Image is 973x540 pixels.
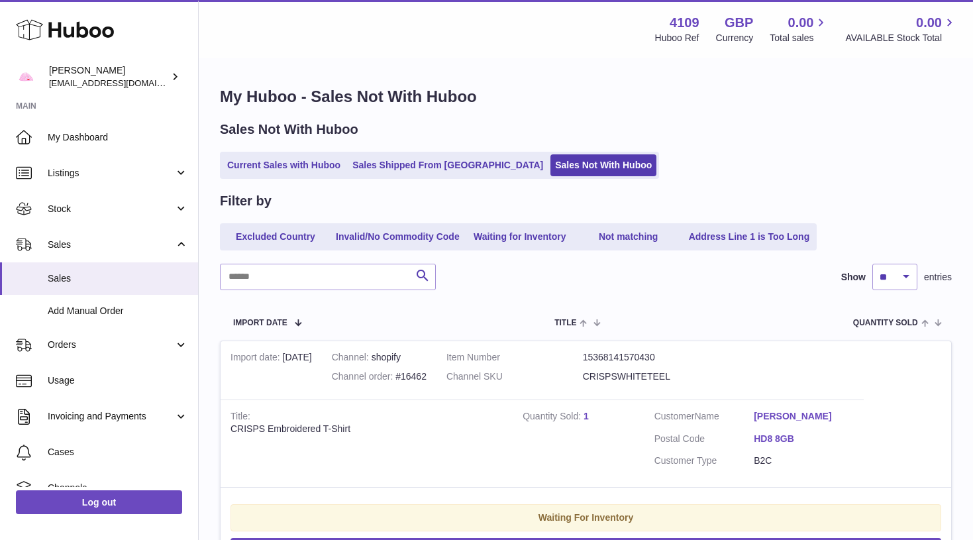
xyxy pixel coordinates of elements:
strong: Waiting For Inventory [538,512,633,523]
strong: Quantity Sold [523,411,584,425]
span: entries [924,271,952,284]
span: Title [554,319,576,327]
a: Sales Not With Huboo [550,154,656,176]
dd: CRISPSWHITETEEL [583,370,719,383]
img: hello@limpetstore.com [16,67,36,87]
a: HD8 8GB [754,433,853,445]
dt: Channel SKU [446,370,583,383]
span: Sales [48,239,174,251]
span: 0.00 [788,14,814,32]
span: Listings [48,167,174,180]
dt: Name [654,410,754,426]
dt: Customer Type [654,455,754,467]
div: #16462 [332,370,427,383]
dd: 15368141570430 [583,351,719,364]
span: Orders [48,339,174,351]
a: 1 [584,411,589,421]
h2: Filter by [220,192,272,210]
a: 0.00 AVAILABLE Stock Total [845,14,957,44]
strong: GBP [725,14,753,32]
span: Stock [48,203,174,215]
span: Add Manual Order [48,305,188,317]
dt: Item Number [446,351,583,364]
h2: Sales Not With Huboo [220,121,358,138]
div: Huboo Ref [655,32,699,44]
div: Currency [716,32,754,44]
span: Total sales [770,32,829,44]
a: Waiting for Inventory [467,226,573,248]
span: Cases [48,446,188,459]
div: [PERSON_NAME] [49,64,168,89]
a: 0.00 Total sales [770,14,829,44]
a: Excluded Country [223,226,329,248]
strong: Title [230,411,250,425]
span: Quantity Sold [853,319,918,327]
dt: Postal Code [654,433,754,449]
a: Invalid/No Commodity Code [331,226,464,248]
a: Current Sales with Huboo [223,154,345,176]
span: Channels [48,482,188,494]
h1: My Huboo - Sales Not With Huboo [220,86,952,107]
span: 0.00 [916,14,942,32]
strong: Channel [332,352,372,366]
td: [DATE] [221,341,322,400]
a: [PERSON_NAME] [754,410,853,423]
a: Not matching [576,226,682,248]
strong: 4109 [670,14,699,32]
a: Address Line 1 is Too Long [684,226,815,248]
div: CRISPS Embroidered T-Shirt [230,423,503,435]
a: Sales Shipped From [GEOGRAPHIC_DATA] [348,154,548,176]
span: Sales [48,272,188,285]
span: Invoicing and Payments [48,410,174,423]
div: shopify [332,351,427,364]
span: Customer [654,411,695,421]
span: Import date [233,319,287,327]
strong: Channel order [332,371,396,385]
a: Log out [16,490,182,514]
span: [EMAIL_ADDRESS][DOMAIN_NAME] [49,78,195,88]
label: Show [841,271,866,284]
dd: B2C [754,455,853,467]
span: My Dashboard [48,131,188,144]
span: Usage [48,374,188,387]
strong: Import date [230,352,283,366]
span: AVAILABLE Stock Total [845,32,957,44]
